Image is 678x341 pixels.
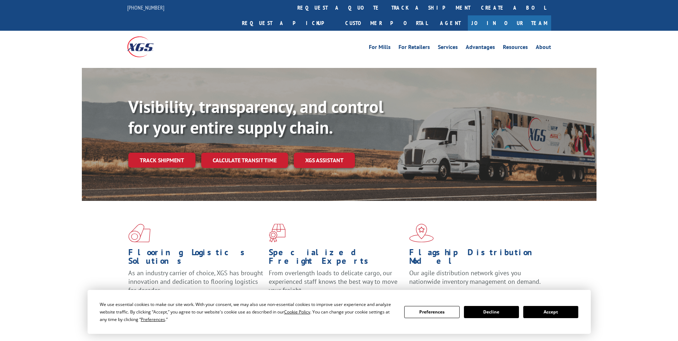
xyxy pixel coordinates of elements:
a: About [536,44,551,52]
a: Agent [433,15,468,31]
img: xgs-icon-flagship-distribution-model-red [409,224,434,242]
a: Track shipment [128,153,196,168]
div: Cookie Consent Prompt [88,290,591,334]
h1: Flooring Logistics Solutions [128,248,263,269]
a: Request a pickup [237,15,340,31]
a: Services [438,44,458,52]
a: [PHONE_NUMBER] [127,4,164,11]
a: Resources [503,44,528,52]
button: Preferences [404,306,459,318]
a: Customer Portal [340,15,433,31]
a: XGS ASSISTANT [294,153,355,168]
button: Accept [523,306,578,318]
img: xgs-icon-focused-on-flooring-red [269,224,286,242]
h1: Specialized Freight Experts [269,248,404,269]
span: Preferences [141,316,165,322]
img: xgs-icon-total-supply-chain-intelligence-red [128,224,150,242]
a: Join Our Team [468,15,551,31]
div: We use essential cookies to make our site work. With your consent, we may also use non-essential ... [100,301,396,323]
span: Cookie Policy [284,309,310,315]
a: Advantages [466,44,495,52]
button: Decline [464,306,519,318]
span: As an industry carrier of choice, XGS has brought innovation and dedication to flooring logistics... [128,269,263,294]
h1: Flagship Distribution Model [409,248,544,269]
a: For Mills [369,44,391,52]
p: From overlength loads to delicate cargo, our experienced staff knows the best way to move your fr... [269,269,404,301]
b: Visibility, transparency, and control for your entire supply chain. [128,95,383,138]
span: Our agile distribution network gives you nationwide inventory management on demand. [409,269,541,286]
a: For Retailers [399,44,430,52]
a: Calculate transit time [201,153,288,168]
